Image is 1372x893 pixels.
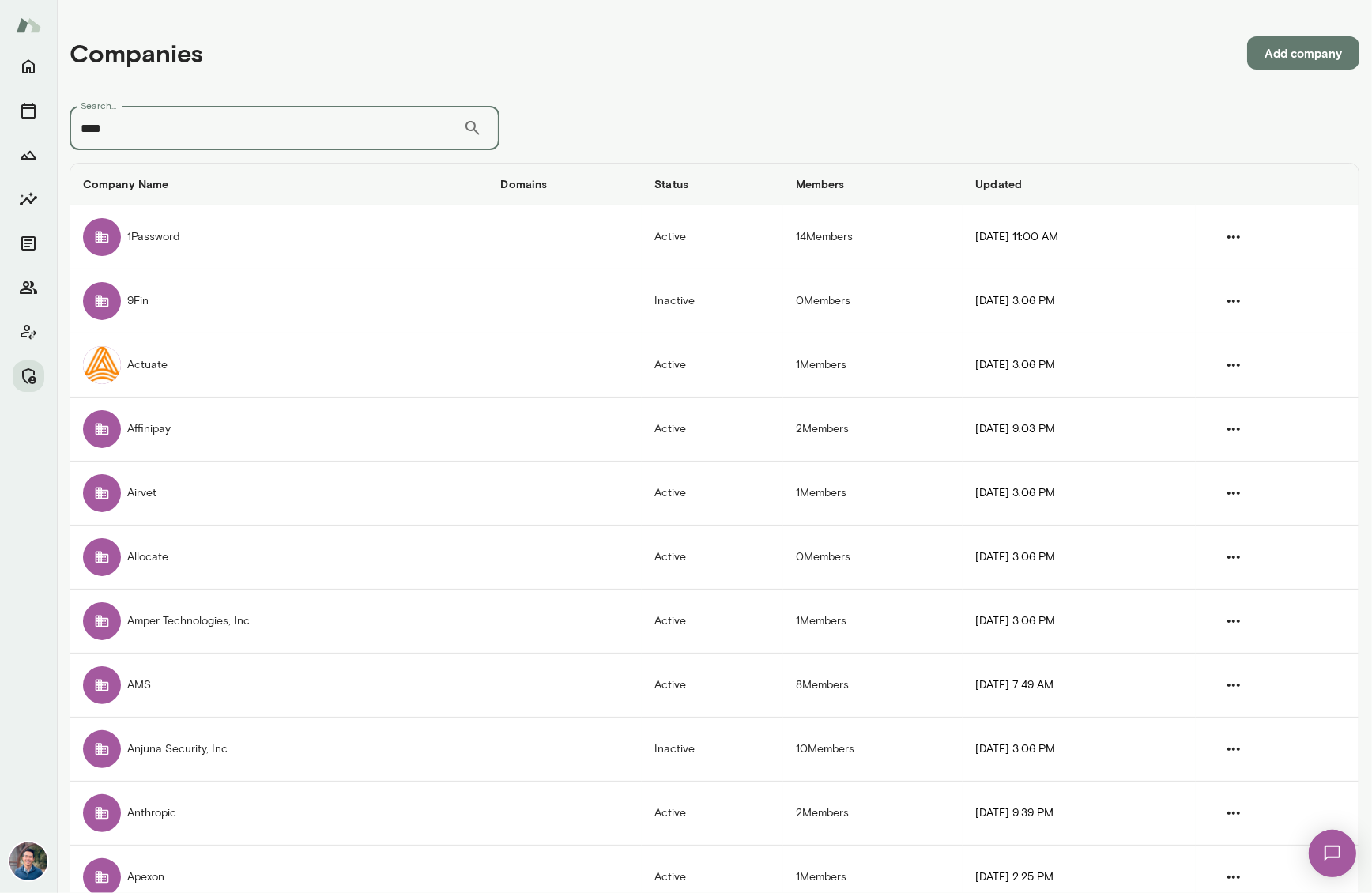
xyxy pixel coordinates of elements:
h6: Domains [501,176,630,192]
td: [DATE] 9:03 PM [963,398,1195,462]
td: Allocate [70,526,488,590]
button: Home [13,51,44,82]
td: 1 Members [783,333,963,398]
h6: Company Name [83,176,476,192]
button: Documents [13,228,44,259]
img: Mento [16,10,41,40]
td: Active [642,782,782,846]
td: Active [642,398,782,462]
td: [DATE] 3:06 PM [963,590,1195,654]
td: Active [642,333,782,398]
td: [DATE] 9:39 PM [963,782,1195,846]
button: Growth Plan [13,139,44,171]
button: Sessions [13,95,44,126]
td: 0 Members [783,269,963,333]
h6: Status [654,176,770,192]
button: Client app [13,316,44,348]
td: 0 Members [783,526,963,590]
td: Anthropic [70,782,488,846]
td: 1 Members [783,590,963,654]
td: Inactive [642,718,782,782]
td: 14 Members [783,205,963,269]
td: Actuate [70,333,488,398]
td: 1Password [70,205,488,269]
td: [DATE] 3:06 PM [963,526,1195,590]
td: 9Fin [70,269,488,333]
label: Search... [81,99,117,112]
td: [DATE] 3:06 PM [963,269,1195,333]
td: 8 Members [783,654,963,718]
td: Anjuna Security, Inc. [70,718,488,782]
td: [DATE] 11:00 AM [963,205,1195,269]
button: Insights [13,183,44,215]
td: Active [642,205,782,269]
h6: Updated [975,176,1182,192]
td: Airvet [70,462,488,526]
td: AMS [70,654,488,718]
td: Affinipay [70,398,488,462]
td: Active [642,462,782,526]
td: [DATE] 3:06 PM [963,333,1195,398]
td: [DATE] 7:49 AM [963,654,1195,718]
button: Add company [1247,36,1359,70]
td: [DATE] 3:06 PM [963,462,1195,526]
td: Inactive [642,269,782,333]
img: Alex Yu [9,842,47,880]
button: Manage [13,360,44,392]
td: Amper Technologies, Inc. [70,590,488,654]
td: 2 Members [783,398,963,462]
td: 1 Members [783,462,963,526]
td: 2 Members [783,782,963,846]
button: Members [13,272,44,303]
h6: Members [796,176,951,192]
td: Active [642,590,782,654]
td: Active [642,654,782,718]
td: [DATE] 3:06 PM [963,718,1195,782]
h4: Companies [70,38,203,68]
td: Active [642,526,782,590]
td: 10 Members [783,718,963,782]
